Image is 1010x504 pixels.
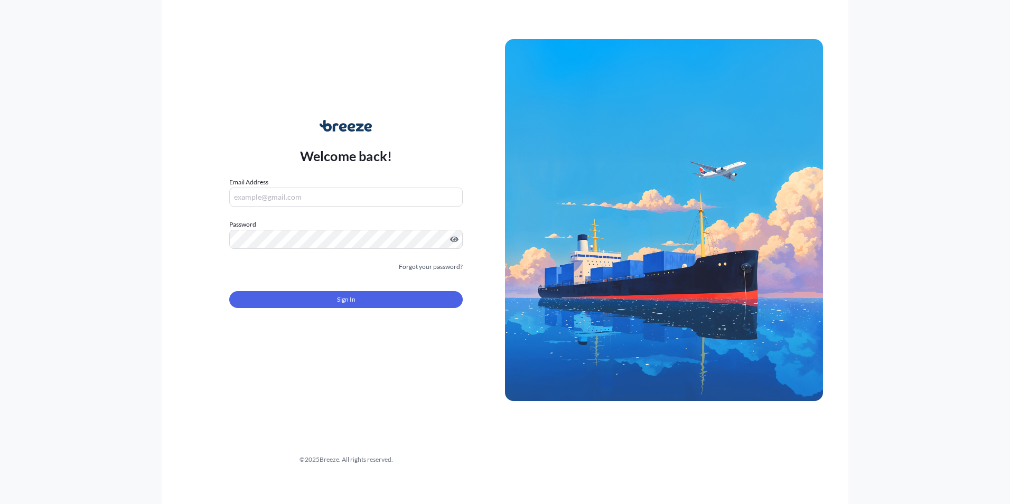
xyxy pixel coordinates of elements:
div: © 2025 Breeze. All rights reserved. [187,454,505,465]
img: Ship illustration [505,39,823,400]
label: Password [229,219,463,230]
label: Email Address [229,177,268,188]
span: Sign In [337,294,356,305]
p: Welcome back! [300,147,392,164]
button: Sign In [229,291,463,308]
a: Forgot your password? [399,262,463,272]
button: Show password [450,235,459,244]
input: example@gmail.com [229,188,463,207]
